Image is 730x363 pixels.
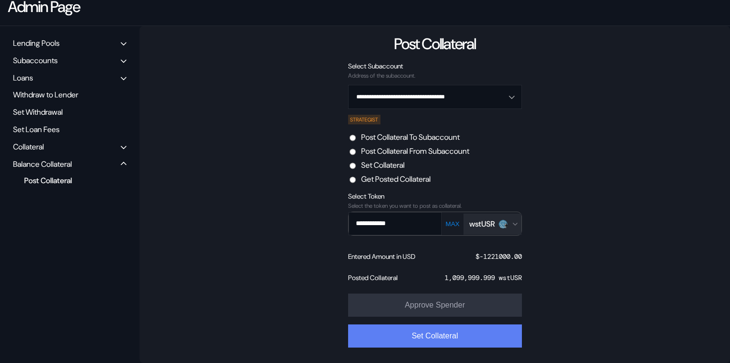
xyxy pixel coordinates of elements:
div: STRATEGIST [348,115,381,124]
div: Entered Amount in USD [348,252,415,261]
label: Get Posted Collateral [361,174,431,184]
button: Approve Spender [348,294,522,317]
div: Posted Collateral [348,273,398,282]
div: Set Loan Fees [10,122,130,137]
div: Select Token [348,192,522,201]
button: Set Collateral [348,324,522,348]
div: Select Subaccount [348,62,522,70]
div: Post Collateral [19,174,113,187]
label: Post Collateral To Subaccount [361,132,460,142]
div: Lending Pools [13,38,59,48]
img: svg+xml,%3c [503,223,509,229]
label: Set Collateral [361,160,405,170]
div: Post Collateral [394,34,476,54]
button: Open menu for selecting token for payment [463,214,521,235]
div: Select the token you want to post as collateral. [348,202,522,209]
div: Collateral [13,142,44,152]
div: Address of the subaccount. [348,72,522,79]
div: Loans [13,73,33,83]
button: Open menu [348,85,522,109]
div: Withdraw to Lender [10,87,130,102]
button: MAX [443,220,463,228]
div: Subaccounts [13,55,57,66]
label: Post Collateral From Subaccount [361,146,469,156]
img: USR_LOGO.png [499,220,507,229]
div: 1,099,999.999 wstUSR [445,273,522,282]
div: wstUSR [469,219,495,229]
div: Set Withdrawal [10,105,130,120]
div: Balance Collateral [13,159,72,169]
div: $ -1221000.00 [476,252,522,261]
